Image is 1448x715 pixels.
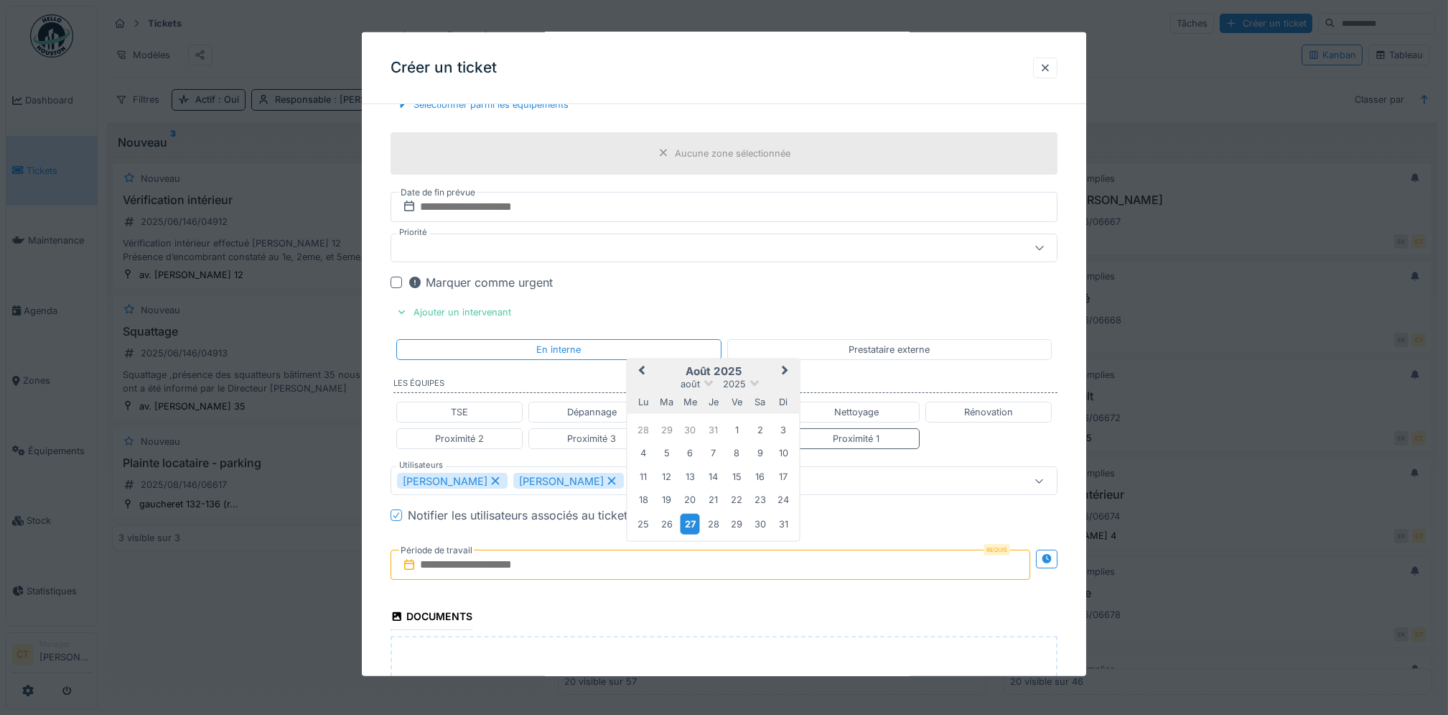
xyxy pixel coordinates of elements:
div: Sélectionner parmi les équipements [391,95,574,114]
div: Choose lundi 11 août 2025 [634,466,653,486]
h3: Créer un ticket [391,59,497,77]
div: Choose lundi 28 juillet 2025 [634,420,653,440]
label: Date de fin prévue [399,185,477,200]
div: Choose lundi 4 août 2025 [634,443,653,463]
label: Période de travail [399,543,474,558]
button: Next Month [775,361,798,384]
div: Ajouter un intervenant [391,303,517,322]
div: samedi [750,392,770,412]
div: Choose mardi 26 août 2025 [657,514,676,533]
div: Choose mercredi 30 juillet 2025 [681,420,700,440]
div: Choose mercredi 6 août 2025 [681,443,700,463]
div: lundi [634,392,653,412]
div: Nettoyage [834,405,879,419]
div: Choose dimanche 24 août 2025 [774,490,793,509]
div: Choose mercredi 13 août 2025 [681,466,700,486]
div: mardi [657,392,676,412]
div: Choose jeudi 31 juillet 2025 [704,420,723,440]
div: mercredi [681,392,700,412]
div: Choose lundi 18 août 2025 [634,490,653,509]
label: Utilisateurs [396,459,446,471]
label: Priorité [396,226,430,239]
button: Previous Month [629,361,652,384]
div: Choose vendredi 8 août 2025 [727,443,747,463]
div: jeudi [704,392,723,412]
div: [PERSON_NAME] [397,473,508,489]
div: [PERSON_NAME] [513,473,624,489]
div: Month août, 2025 [632,418,795,536]
div: Choose vendredi 15 août 2025 [727,466,747,486]
div: Dépannage [567,405,617,419]
div: Choose mardi 12 août 2025 [657,466,676,486]
div: Choose samedi 30 août 2025 [750,514,770,533]
h2: août 2025 [627,365,800,378]
div: Marquer comme urgent [408,274,553,291]
div: Choose vendredi 29 août 2025 [727,514,747,533]
div: dimanche [774,392,793,412]
div: vendredi [727,392,747,412]
div: Choose mardi 19 août 2025 [657,490,676,509]
div: Notifier les utilisateurs associés au ticket de la planification [408,507,727,524]
div: Choose jeudi 21 août 2025 [704,490,723,509]
div: TSE [451,405,468,419]
div: Proximité 1 [833,432,879,446]
div: Choose lundi 25 août 2025 [634,514,653,533]
div: Choose dimanche 10 août 2025 [774,443,793,463]
div: Choose samedi 16 août 2025 [750,466,770,486]
div: Choose mardi 29 juillet 2025 [657,420,676,440]
div: Proximité 2 [435,432,484,446]
div: Choose jeudi 7 août 2025 [704,443,723,463]
div: Choose samedi 2 août 2025 [750,420,770,440]
div: Requis [984,544,1010,555]
div: Choose samedi 23 août 2025 [750,490,770,509]
label: Les équipes [393,377,1057,393]
div: Choose samedi 9 août 2025 [750,443,770,463]
span: août [681,379,700,389]
div: Choose vendredi 1 août 2025 [727,420,747,440]
div: Choose dimanche 17 août 2025 [774,466,793,486]
div: Choose dimanche 31 août 2025 [774,514,793,533]
div: En interne [536,343,581,356]
div: Choose vendredi 22 août 2025 [727,490,747,509]
div: Aucune zone sélectionnée [675,146,790,160]
div: Choose mercredi 20 août 2025 [681,490,700,509]
div: Rénovation [964,405,1013,419]
div: Proximité 3 [567,432,616,446]
div: Choose mardi 5 août 2025 [657,443,676,463]
div: Prestataire externe [849,343,930,356]
span: 2025 [723,379,746,389]
div: Choose dimanche 3 août 2025 [774,420,793,440]
div: Choose jeudi 14 août 2025 [704,466,723,486]
div: Documents [391,606,472,630]
div: Choose jeudi 28 août 2025 [704,514,723,533]
div: Choose mercredi 27 août 2025 [681,513,700,534]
